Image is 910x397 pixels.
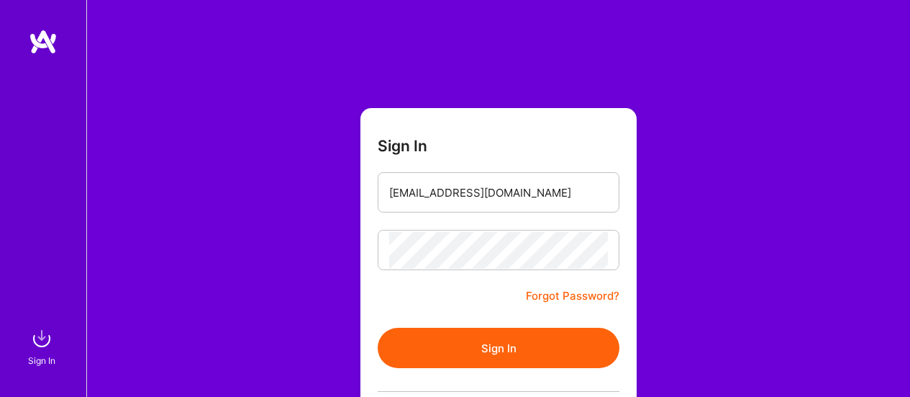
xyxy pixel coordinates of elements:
img: sign in [27,324,56,353]
a: sign inSign In [30,324,56,368]
img: logo [29,29,58,55]
button: Sign In [378,328,619,368]
a: Forgot Password? [526,287,619,305]
div: Sign In [28,353,55,368]
h3: Sign In [378,137,427,155]
input: Email... [389,174,608,211]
